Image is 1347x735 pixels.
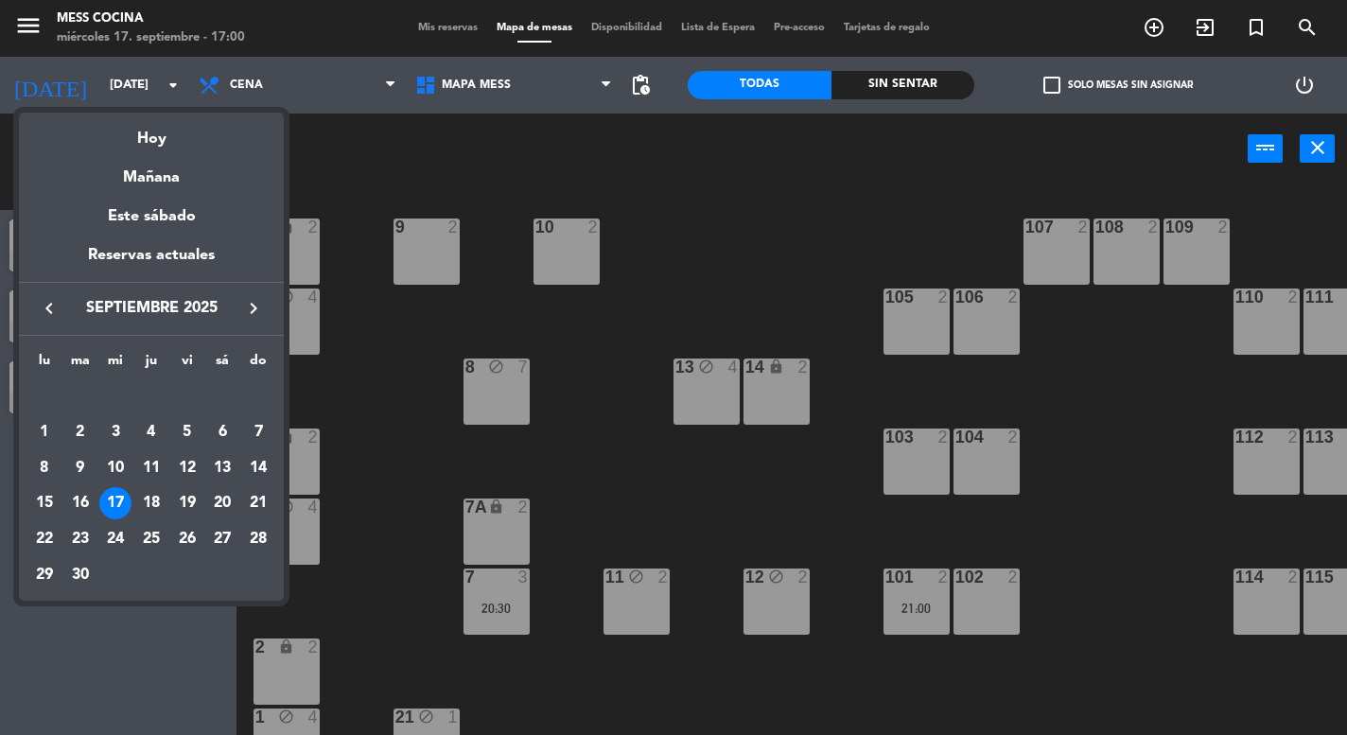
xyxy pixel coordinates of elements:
[62,521,98,557] td: 23 de septiembre de 2025
[62,485,98,521] td: 16 de septiembre de 2025
[240,485,276,521] td: 21 de septiembre de 2025
[169,485,205,521] td: 19 de septiembre de 2025
[205,521,241,557] td: 27 de septiembre de 2025
[169,450,205,486] td: 12 de septiembre de 2025
[240,414,276,450] td: 7 de septiembre de 2025
[242,416,274,448] div: 7
[135,523,167,555] div: 25
[26,450,62,486] td: 8 de septiembre de 2025
[64,487,96,519] div: 16
[38,297,61,320] i: keyboard_arrow_left
[66,296,236,321] span: septiembre 2025
[28,452,61,484] div: 8
[135,487,167,519] div: 18
[169,350,205,379] th: viernes
[64,559,96,591] div: 30
[97,350,133,379] th: miércoles
[133,521,169,557] td: 25 de septiembre de 2025
[28,416,61,448] div: 1
[242,523,274,555] div: 28
[19,151,284,190] div: Mañana
[133,485,169,521] td: 18 de septiembre de 2025
[205,414,241,450] td: 6 de septiembre de 2025
[99,452,131,484] div: 10
[99,487,131,519] div: 17
[99,416,131,448] div: 3
[133,414,169,450] td: 4 de septiembre de 2025
[169,414,205,450] td: 5 de septiembre de 2025
[171,487,203,519] div: 19
[19,190,284,243] div: Este sábado
[97,450,133,486] td: 10 de septiembre de 2025
[205,485,241,521] td: 20 de septiembre de 2025
[171,523,203,555] div: 26
[242,487,274,519] div: 21
[97,485,133,521] td: 17 de septiembre de 2025
[19,243,284,282] div: Reservas actuales
[19,113,284,151] div: Hoy
[242,297,265,320] i: keyboard_arrow_right
[62,557,98,593] td: 30 de septiembre de 2025
[206,416,238,448] div: 6
[28,487,61,519] div: 15
[240,350,276,379] th: domingo
[240,450,276,486] td: 14 de septiembre de 2025
[26,521,62,557] td: 22 de septiembre de 2025
[242,452,274,484] div: 14
[206,523,238,555] div: 27
[26,414,62,450] td: 1 de septiembre de 2025
[64,416,96,448] div: 2
[26,350,62,379] th: lunes
[97,521,133,557] td: 24 de septiembre de 2025
[28,523,61,555] div: 22
[133,350,169,379] th: jueves
[26,557,62,593] td: 29 de septiembre de 2025
[133,450,169,486] td: 11 de septiembre de 2025
[64,523,96,555] div: 23
[206,452,238,484] div: 13
[62,350,98,379] th: martes
[171,452,203,484] div: 12
[135,452,167,484] div: 11
[135,416,167,448] div: 4
[240,521,276,557] td: 28 de septiembre de 2025
[171,416,203,448] div: 5
[64,452,96,484] div: 9
[99,523,131,555] div: 24
[97,414,133,450] td: 3 de septiembre de 2025
[169,521,205,557] td: 26 de septiembre de 2025
[62,414,98,450] td: 2 de septiembre de 2025
[28,559,61,591] div: 29
[32,296,66,321] button: keyboard_arrow_left
[26,485,62,521] td: 15 de septiembre de 2025
[205,350,241,379] th: sábado
[206,487,238,519] div: 20
[236,296,271,321] button: keyboard_arrow_right
[62,450,98,486] td: 9 de septiembre de 2025
[26,378,276,414] td: SEP.
[205,450,241,486] td: 13 de septiembre de 2025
